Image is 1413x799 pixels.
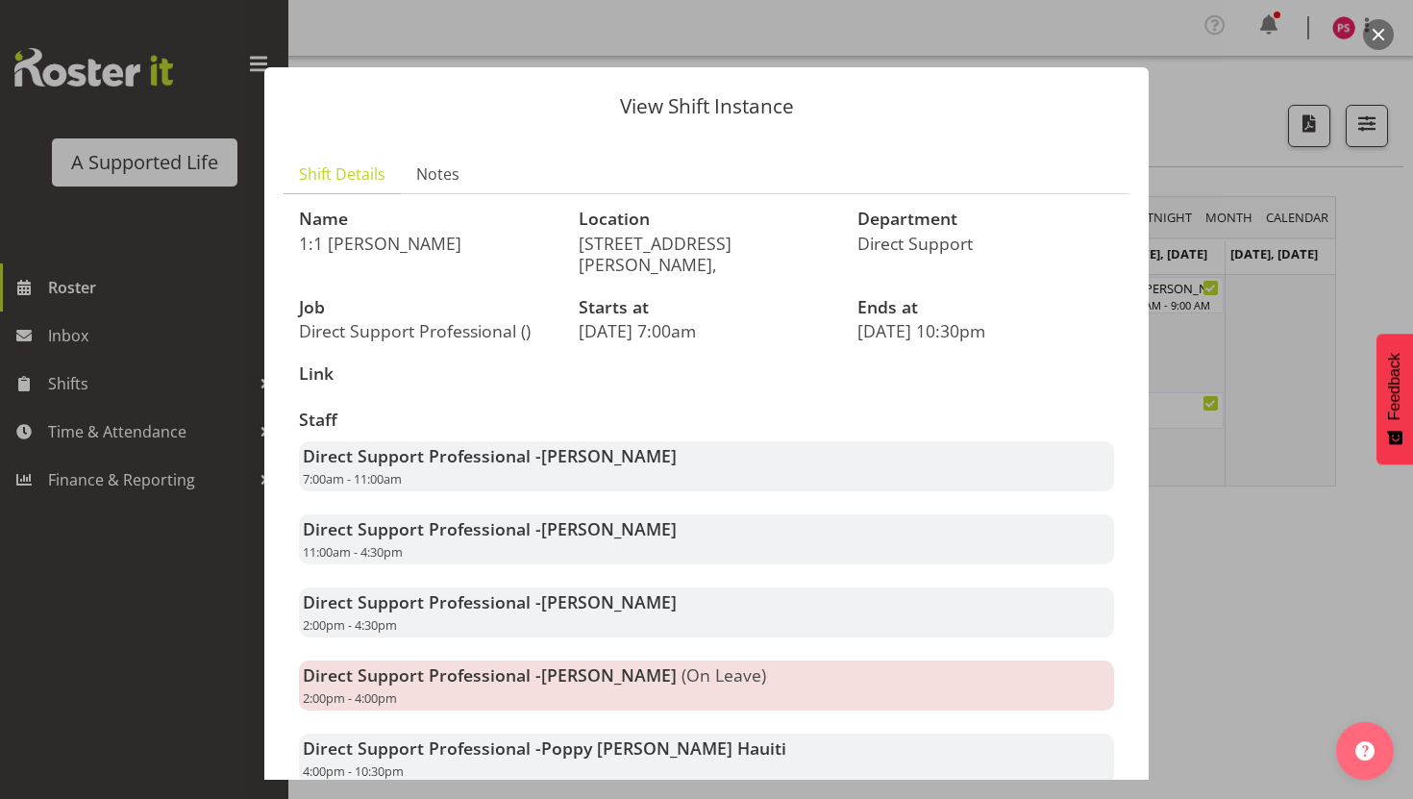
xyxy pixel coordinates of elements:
span: Poppy [PERSON_NAME] Hauiti [541,737,786,760]
p: View Shift Instance [284,96,1129,116]
span: 2:00pm - 4:00pm [303,689,397,707]
span: 7:00am - 11:00am [303,470,402,487]
span: Notes [416,162,459,186]
h3: Starts at [579,298,835,317]
span: Shift Details [299,162,385,186]
strong: Direct Support Professional - [303,663,677,687]
span: [PERSON_NAME] [541,590,677,613]
strong: Direct Support Professional - [303,737,786,760]
strong: Direct Support Professional - [303,590,677,613]
h3: Location [579,210,835,229]
img: help-xxl-2.png [1355,741,1375,761]
span: 2:00pm - 4:30pm [303,616,397,634]
p: [DATE] 7:00am [579,320,835,341]
h3: Name [299,210,556,229]
h3: Ends at [857,298,1114,317]
h3: Job [299,298,556,317]
p: [STREET_ADDRESS][PERSON_NAME], [579,233,835,275]
span: Feedback [1386,353,1403,420]
p: 1:1 [PERSON_NAME] [299,233,556,254]
button: Feedback - Show survey [1376,334,1413,464]
p: Direct Support [857,233,1114,254]
p: Direct Support Professional () [299,320,556,341]
h3: Department [857,210,1114,229]
span: [PERSON_NAME] [541,663,677,687]
h3: Staff [299,411,1114,430]
strong: Direct Support Professional - [303,444,677,467]
span: [PERSON_NAME] [541,444,677,467]
strong: Direct Support Professional - [303,517,677,540]
span: 4:00pm - 10:30pm [303,762,404,780]
span: 11:00am - 4:30pm [303,543,403,561]
span: [PERSON_NAME] [541,517,677,540]
p: [DATE] 10:30pm [857,320,1114,341]
span: (On Leave) [682,663,766,687]
h3: Link [299,364,556,384]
